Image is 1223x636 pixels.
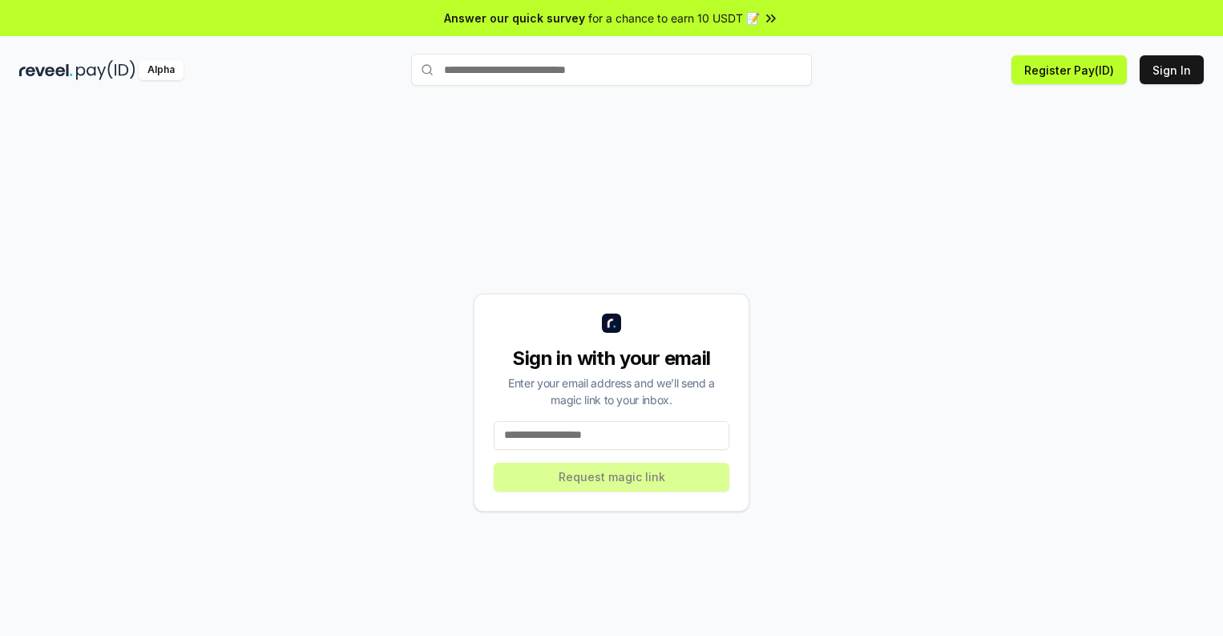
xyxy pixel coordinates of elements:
div: Enter your email address and we’ll send a magic link to your inbox. [494,375,729,408]
img: pay_id [76,60,135,80]
button: Sign In [1140,55,1204,84]
img: logo_small [602,314,621,333]
div: Alpha [139,60,184,80]
span: Answer our quick survey [444,10,585,26]
span: for a chance to earn 10 USDT 📝 [588,10,760,26]
div: Sign in with your email [494,346,729,371]
button: Register Pay(ID) [1011,55,1127,84]
img: reveel_dark [19,60,73,80]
